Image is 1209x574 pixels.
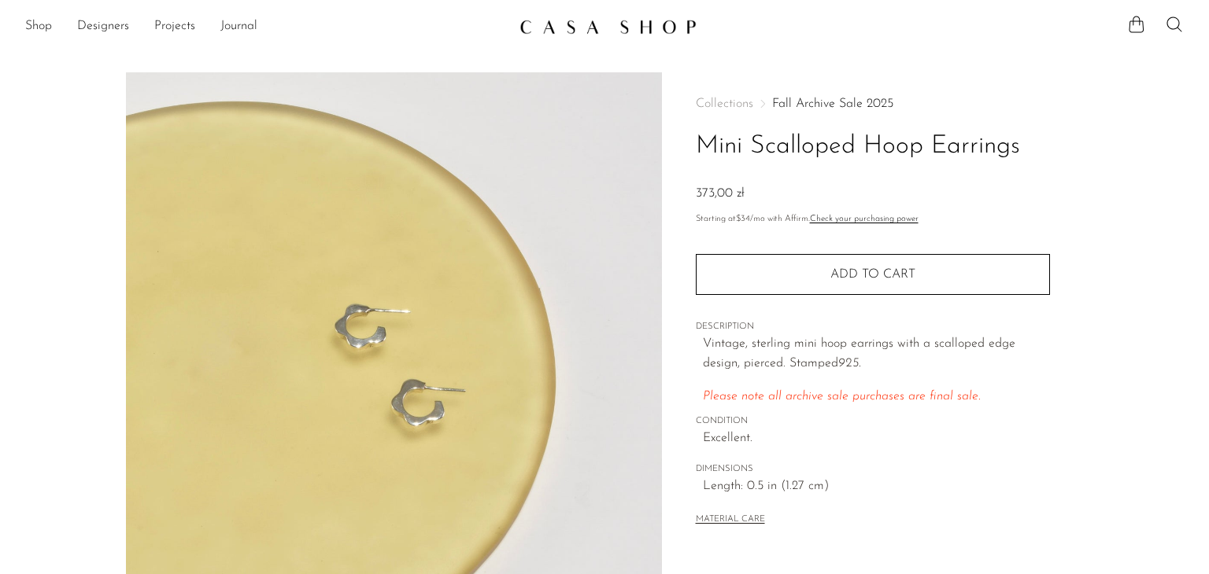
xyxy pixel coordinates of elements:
h1: Mini Scalloped Hoop Earrings [696,127,1050,167]
span: Add to cart [830,268,915,281]
nav: Desktop navigation [25,13,507,40]
a: Check your purchasing power - Learn more about Affirm Financing (opens in modal) [810,215,919,223]
span: 373,00 zł [696,187,745,200]
a: Journal [220,17,257,37]
span: Excellent. [703,429,1050,449]
p: Starting at /mo with Affirm. [696,212,1050,226]
span: CONDITION [696,414,1050,429]
span: DESCRIPTION [696,320,1050,334]
em: 925. [838,357,861,370]
a: Designers [77,17,129,37]
span: Please note all archive sale purchases are final sale. [703,390,981,403]
a: Fall Archive Sale 2025 [772,98,893,110]
span: Collections [696,98,753,110]
span: $34 [736,215,750,223]
a: Shop [25,17,52,37]
ul: NEW HEADER MENU [25,13,507,40]
p: Vintage, sterling mini hoop earrings with a scalloped edge design, pierced. Stamped [703,334,1050,374]
button: Add to cart [696,254,1050,295]
button: MATERIAL CARE [696,514,765,526]
span: DIMENSIONS [696,462,1050,476]
nav: Breadcrumbs [696,98,1050,110]
a: Projects [154,17,195,37]
span: Length: 0.5 in (1.27 cm) [703,476,1050,497]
